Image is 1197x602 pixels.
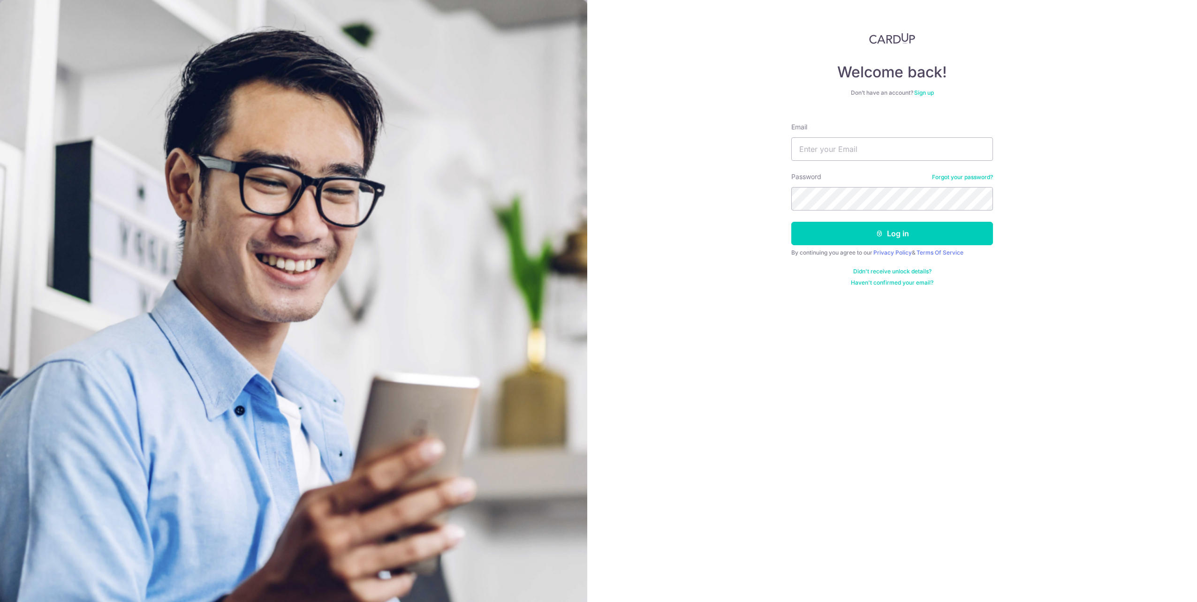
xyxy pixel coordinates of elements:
[851,279,933,286] a: Haven't confirmed your email?
[873,249,912,256] a: Privacy Policy
[869,33,915,44] img: CardUp Logo
[853,268,932,275] a: Didn't receive unlock details?
[791,122,807,132] label: Email
[791,222,993,245] button: Log in
[791,172,821,181] label: Password
[791,89,993,97] div: Don’t have an account?
[914,89,934,96] a: Sign up
[791,63,993,82] h4: Welcome back!
[791,249,993,256] div: By continuing you agree to our &
[932,173,993,181] a: Forgot your password?
[917,249,963,256] a: Terms Of Service
[791,137,993,161] input: Enter your Email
